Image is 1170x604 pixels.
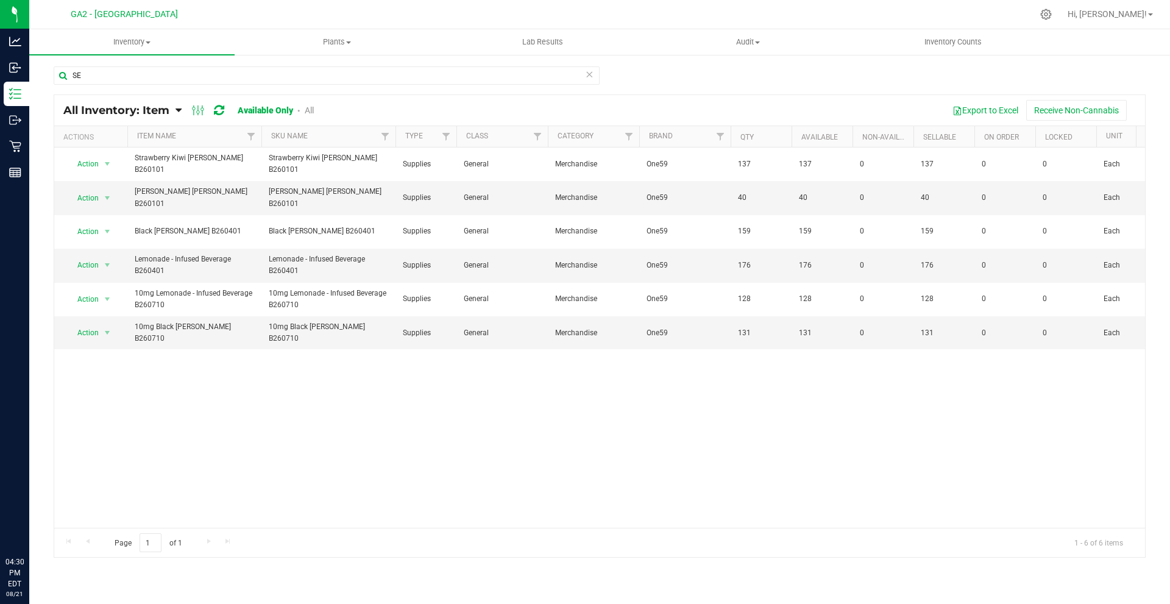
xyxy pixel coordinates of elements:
[619,126,639,147] a: Filter
[466,132,488,140] a: Class
[54,66,600,85] input: Search Item Name, Retail Display Name, SKU, Part Number...
[403,327,449,339] span: Supplies
[982,293,1028,305] span: 0
[241,126,261,147] a: Filter
[1068,9,1147,19] span: Hi, [PERSON_NAME]!
[1104,158,1150,170] span: Each
[862,133,916,141] a: Non-Available
[801,133,838,141] a: Available
[945,100,1026,121] button: Export to Excel
[104,533,192,552] span: Page of 1
[1065,533,1133,552] span: 1 - 6 of 6 items
[29,29,235,55] a: Inventory
[982,260,1028,271] span: 0
[100,190,115,207] span: select
[71,9,178,20] span: GA2 - [GEOGRAPHIC_DATA]
[9,114,21,126] inline-svg: Outbound
[464,158,541,170] span: General
[235,29,440,55] a: Plants
[1043,327,1089,339] span: 0
[66,190,99,207] span: Action
[921,260,967,271] span: 176
[558,132,594,140] a: Category
[649,132,673,140] a: Brand
[799,226,845,237] span: 159
[12,506,49,543] iframe: Resource center
[9,88,21,100] inline-svg: Inventory
[982,158,1028,170] span: 0
[982,192,1028,204] span: 0
[799,260,845,271] span: 176
[738,226,784,237] span: 159
[921,226,967,237] span: 159
[100,324,115,341] span: select
[464,192,541,204] span: General
[1104,260,1150,271] span: Each
[799,158,845,170] span: 137
[66,155,99,172] span: Action
[860,327,906,339] span: 0
[66,324,99,341] span: Action
[63,133,122,141] div: Actions
[555,226,632,237] span: Merchandise
[1104,327,1150,339] span: Each
[860,158,906,170] span: 0
[63,104,175,117] a: All Inventory: Item
[403,192,449,204] span: Supplies
[9,166,21,179] inline-svg: Reports
[135,186,254,209] span: [PERSON_NAME] [PERSON_NAME] B260101
[738,327,784,339] span: 131
[555,260,632,271] span: Merchandise
[440,29,645,55] a: Lab Results
[66,291,99,308] span: Action
[506,37,580,48] span: Lab Results
[100,291,115,308] span: select
[135,152,254,176] span: Strawberry Kiwi [PERSON_NAME] B260101
[135,288,254,311] span: 10mg Lemonade - Infused Beverage B260710
[555,327,632,339] span: Merchandise
[645,29,851,55] a: Audit
[799,327,845,339] span: 131
[711,126,731,147] a: Filter
[984,133,1019,141] a: On Order
[269,152,388,176] span: Strawberry Kiwi [PERSON_NAME] B260101
[738,192,784,204] span: 40
[100,155,115,172] span: select
[269,226,388,237] span: Black [PERSON_NAME] B260401
[738,293,784,305] span: 128
[799,293,845,305] span: 128
[403,293,449,305] span: Supplies
[464,260,541,271] span: General
[29,37,235,48] span: Inventory
[271,132,308,140] a: SKU Name
[738,158,784,170] span: 137
[528,126,548,147] a: Filter
[100,257,115,274] span: select
[137,132,176,140] a: Item Name
[66,257,99,274] span: Action
[646,37,850,48] span: Audit
[908,37,998,48] span: Inventory Counts
[555,293,632,305] span: Merchandise
[269,288,388,311] span: 10mg Lemonade - Infused Beverage B260710
[9,140,21,152] inline-svg: Retail
[921,327,967,339] span: 131
[269,254,388,277] span: Lemonade - Infused Beverage B260401
[585,66,594,82] span: Clear
[135,254,254,277] span: Lemonade - Infused Beverage B260401
[403,226,449,237] span: Supplies
[1038,9,1054,20] div: Manage settings
[860,260,906,271] span: 0
[740,133,754,141] a: Qty
[921,158,967,170] span: 137
[66,223,99,240] span: Action
[5,589,24,599] p: 08/21
[1043,226,1089,237] span: 0
[1026,100,1127,121] button: Receive Non-Cannabis
[135,226,254,237] span: Black [PERSON_NAME] B260401
[1104,226,1150,237] span: Each
[464,226,541,237] span: General
[1104,293,1150,305] span: Each
[923,133,956,141] a: Sellable
[647,158,723,170] span: One59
